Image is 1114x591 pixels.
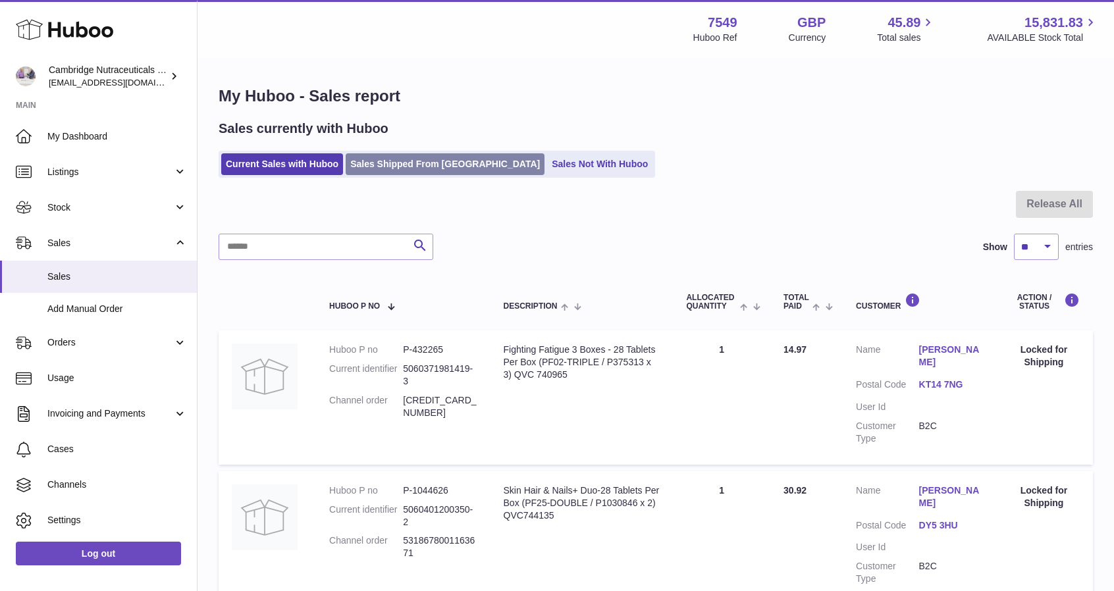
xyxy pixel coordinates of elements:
div: Currency [789,32,826,44]
dt: Name [856,484,918,513]
div: Huboo Ref [693,32,737,44]
div: Customer [856,293,982,311]
a: Log out [16,542,181,565]
a: [PERSON_NAME] [919,484,982,509]
dt: Current identifier [329,363,403,388]
span: 14.97 [783,344,807,355]
h2: Sales currently with Huboo [219,120,388,138]
span: Sales [47,270,187,283]
dd: B2C [919,420,982,445]
div: Fighting Fatigue 3 Boxes - 28 Tablets Per Box (PF02-TRIPLE / P375313 x 3) QVC 740965 [504,344,660,381]
a: DY5 3HU [919,519,982,532]
dt: Customer Type [856,560,918,585]
dt: Huboo P no [329,484,403,497]
span: Total sales [877,32,936,44]
label: Show [983,241,1007,253]
dt: Name [856,344,918,372]
a: 15,831.83 AVAILABLE Stock Total [987,14,1098,44]
span: entries [1065,241,1093,253]
span: Listings [47,166,173,178]
div: Locked for Shipping [1008,484,1080,509]
span: [EMAIL_ADDRESS][DOMAIN_NAME] [49,77,194,88]
dd: P-1044626 [403,484,477,497]
span: Huboo P no [329,302,380,311]
dd: 5060401200350-2 [403,503,477,528]
span: Sales [47,237,173,249]
strong: GBP [797,14,826,32]
dt: Customer Type [856,420,918,445]
a: Sales Shipped From [GEOGRAPHIC_DATA] [346,153,544,175]
div: Cambridge Nutraceuticals Ltd [49,64,167,89]
a: Current Sales with Huboo [221,153,343,175]
span: ALLOCATED Quantity [686,294,736,311]
dd: 5318678001163671 [403,534,477,559]
span: Add Manual Order [47,303,187,315]
dd: P-432265 [403,344,477,356]
dt: Channel order [329,394,403,419]
dd: [CREDIT_CARD_NUMBER] [403,394,477,419]
dt: Postal Code [856,378,918,394]
img: no-photo.jpg [232,484,298,550]
dt: Postal Code [856,519,918,535]
a: KT14 7NG [919,378,982,391]
span: Description [504,302,558,311]
span: My Dashboard [47,130,187,143]
span: Settings [47,514,187,527]
img: qvc@camnutra.com [16,66,36,86]
a: 45.89 Total sales [877,14,936,44]
strong: 7549 [708,14,737,32]
span: Channels [47,478,187,491]
span: Usage [47,372,187,384]
a: [PERSON_NAME] [919,344,982,369]
dt: User Id [856,541,918,553]
span: Orders [47,336,173,349]
dt: Huboo P no [329,344,403,356]
span: 15,831.83 [1024,14,1083,32]
span: Invoicing and Payments [47,407,173,420]
dt: Channel order [329,534,403,559]
img: no-photo.jpg [232,344,298,409]
span: Total paid [783,294,809,311]
span: AVAILABLE Stock Total [987,32,1098,44]
div: Locked for Shipping [1008,344,1080,369]
h1: My Huboo - Sales report [219,86,1093,107]
span: Stock [47,201,173,214]
span: 30.92 [783,485,807,496]
dt: User Id [856,401,918,413]
div: Skin Hair & Nails+ Duo-28 Tablets Per Box (PF25-DOUBLE / P1030846 x 2) QVC744135 [504,484,660,522]
span: 45.89 [888,14,920,32]
td: 1 [673,330,770,464]
dt: Current identifier [329,503,403,528]
span: Cases [47,443,187,455]
dd: B2C [919,560,982,585]
a: Sales Not With Huboo [547,153,652,175]
dd: 5060371981419-3 [403,363,477,388]
div: Action / Status [1008,293,1080,311]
